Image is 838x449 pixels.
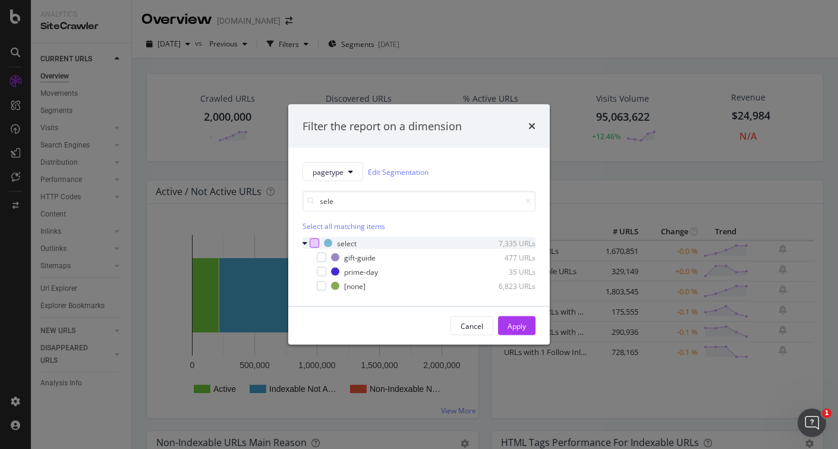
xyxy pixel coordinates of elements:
[303,162,363,181] button: pagetype
[528,118,535,134] div: times
[477,281,535,291] div: 6,823 URLs
[477,238,535,248] div: 7,335 URLs
[313,167,344,177] span: pagetype
[450,316,493,335] button: Cancel
[461,321,483,331] div: Cancel
[303,118,462,134] div: Filter the report on a dimension
[303,221,535,231] div: Select all matching items
[798,409,826,437] iframe: Intercom live chat
[288,104,550,345] div: modal
[303,191,535,212] input: Search
[477,252,535,262] div: 477 URLs
[822,409,831,418] span: 1
[344,281,366,291] div: [none]
[368,165,429,178] a: Edit Segmentation
[508,321,526,331] div: Apply
[344,252,376,262] div: gift-guide
[344,266,378,277] div: prime-day
[337,238,357,248] div: select
[498,316,535,335] button: Apply
[477,266,535,277] div: 35 URLs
